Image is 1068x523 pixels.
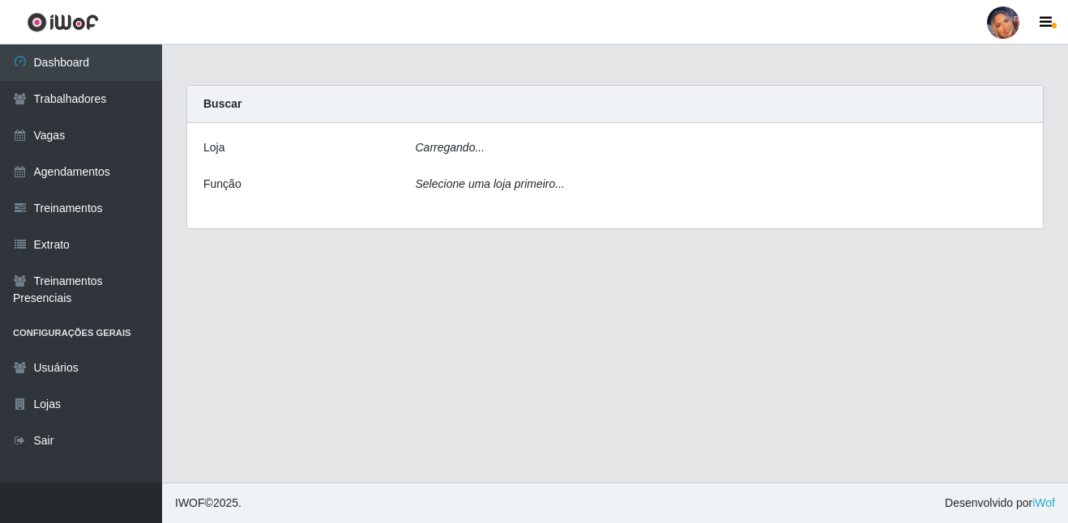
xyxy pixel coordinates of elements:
i: Selecione uma loja primeiro... [416,177,565,190]
i: Carregando... [416,141,485,154]
span: Desenvolvido por [945,495,1055,512]
a: iWof [1032,496,1055,509]
label: Loja [203,139,224,156]
strong: Buscar [203,97,241,110]
img: CoreUI Logo [27,12,99,32]
span: © 2025 . [175,495,241,512]
label: Função [203,176,241,193]
span: IWOF [175,496,205,509]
